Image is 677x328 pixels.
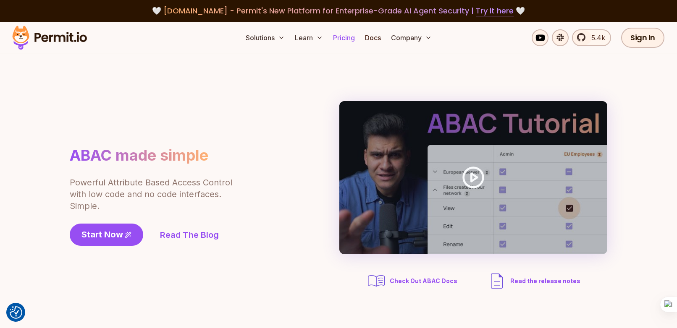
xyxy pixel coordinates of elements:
[586,33,605,43] span: 5.4k
[362,29,384,46] a: Docs
[366,271,386,291] img: abac docs
[572,29,611,46] a: 5.4k
[81,229,123,240] span: Start Now
[366,271,460,291] a: Check Out ABAC Docs
[10,306,22,319] img: Revisit consent button
[163,5,514,16] span: [DOMAIN_NAME] - Permit's New Platform for Enterprise-Grade AI Agent Security |
[70,177,234,212] p: Powerful Attribute Based Access Control with low code and no code interfaces. Simple.
[20,5,657,17] div: 🤍 🤍
[242,29,288,46] button: Solutions
[390,277,457,285] span: Check Out ABAC Docs
[8,23,91,52] img: Permit logo
[388,29,435,46] button: Company
[10,306,22,319] button: Consent Preferences
[70,146,208,165] h1: ABAC made simple
[476,5,514,16] a: Try it here
[291,29,326,46] button: Learn
[160,229,219,241] a: Read The Blog
[487,271,507,291] img: description
[487,271,580,291] a: Read the release notes
[330,29,358,46] a: Pricing
[621,28,664,48] a: Sign In
[510,277,580,285] span: Read the release notes
[70,224,143,246] a: Start Now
